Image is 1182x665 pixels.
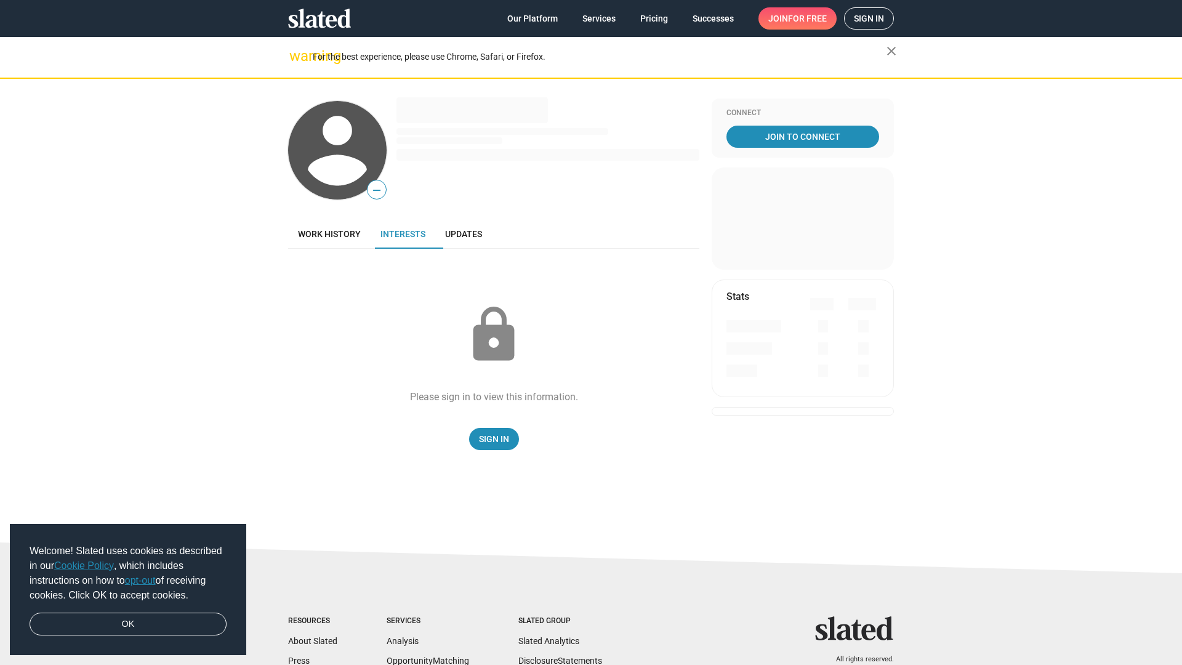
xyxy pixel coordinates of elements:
span: Join [768,7,827,30]
span: Sign in [854,8,884,29]
div: Resources [288,616,337,626]
div: cookieconsent [10,524,246,656]
span: Interests [380,229,425,239]
span: — [368,182,386,198]
div: Services [387,616,469,626]
mat-icon: warning [289,49,304,63]
span: Pricing [640,7,668,30]
a: Slated Analytics [518,636,579,646]
mat-card-title: Stats [726,290,749,303]
div: Slated Group [518,616,602,626]
span: Work history [298,229,361,239]
a: Cookie Policy [54,560,114,571]
mat-icon: close [884,44,899,58]
a: Updates [435,219,492,249]
a: dismiss cookie message [30,613,227,636]
span: for free [788,7,827,30]
span: Our Platform [507,7,558,30]
mat-icon: lock [463,304,525,366]
span: Services [582,7,616,30]
a: About Slated [288,636,337,646]
a: Successes [683,7,744,30]
a: opt-out [125,575,156,586]
a: Analysis [387,636,419,646]
a: Join To Connect [726,126,879,148]
div: Connect [726,108,879,118]
div: Please sign in to view this information. [410,390,578,403]
span: Sign In [479,428,509,450]
a: Pricing [630,7,678,30]
span: Updates [445,229,482,239]
a: Interests [371,219,435,249]
span: Join To Connect [729,126,877,148]
a: Sign in [844,7,894,30]
span: Welcome! Slated uses cookies as described in our , which includes instructions on how to of recei... [30,544,227,603]
a: Services [573,7,625,30]
a: Joinfor free [758,7,837,30]
span: Successes [693,7,734,30]
div: For the best experience, please use Chrome, Safari, or Firefox. [313,49,886,65]
a: Our Platform [497,7,568,30]
a: Sign In [469,428,519,450]
a: Work history [288,219,371,249]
